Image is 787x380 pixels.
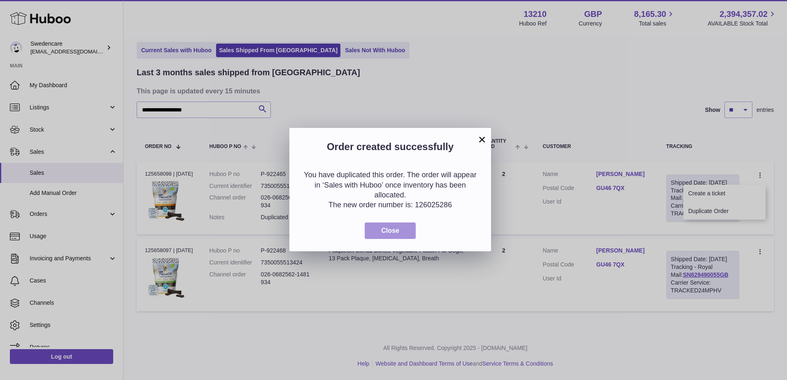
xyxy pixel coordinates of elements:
button: Close [365,222,416,239]
span: Close [381,227,399,234]
h2: Order created successfully [302,140,479,158]
p: The new order number is: 126025286 [302,200,479,210]
button: × [477,134,487,144]
p: You have duplicated this order. The order will appear in ‘Sales with Huboo’ once inventory has be... [302,170,479,200]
